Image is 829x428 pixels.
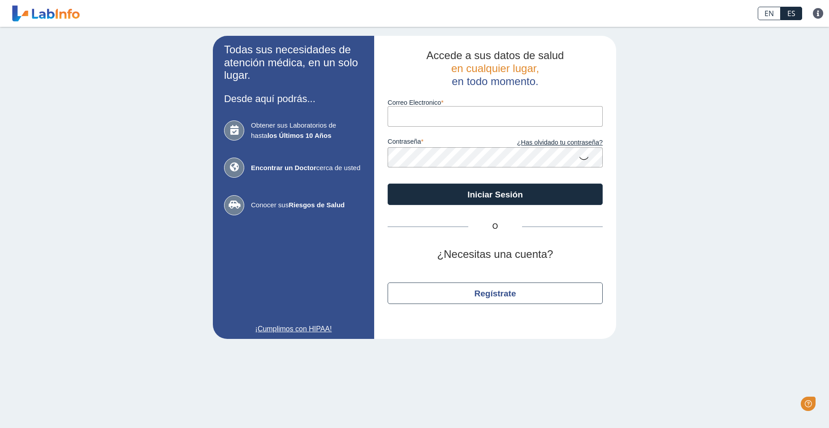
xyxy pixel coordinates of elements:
[468,221,522,232] span: O
[224,324,363,334] a: ¡Cumplimos con HIPAA!
[388,138,495,148] label: contraseña
[251,120,363,141] span: Obtener sus Laboratorios de hasta
[224,93,363,104] h3: Desde aquí podrás...
[758,7,781,20] a: EN
[388,99,603,106] label: Correo Electronico
[427,49,564,61] span: Accede a sus datos de salud
[451,62,539,74] span: en cualquier lugar,
[388,282,603,304] button: Regístrate
[388,184,603,205] button: Iniciar Sesión
[251,200,363,210] span: Conocer sus
[251,163,363,173] span: cerca de usted
[495,138,603,148] a: ¿Has olvidado tu contraseña?
[452,75,538,87] span: en todo momento.
[388,248,603,261] h2: ¿Necesitas una cuenta?
[289,201,345,209] b: Riesgos de Salud
[224,43,363,82] h2: Todas sus necesidades de atención médica, en un solo lugar.
[251,164,316,171] b: Encontrar un Doctor
[781,7,802,20] a: ES
[749,393,819,418] iframe: Help widget launcher
[268,132,332,139] b: los Últimos 10 Años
